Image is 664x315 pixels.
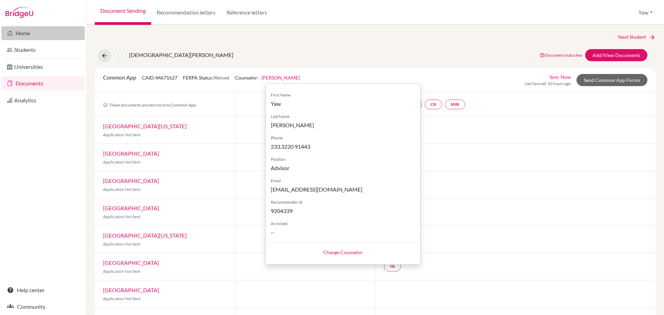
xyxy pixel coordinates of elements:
[271,185,415,194] span: [EMAIL_ADDRESS][DOMAIN_NAME]
[103,177,159,184] a: [GEOGRAPHIC_DATA]
[271,100,415,108] span: Yaw
[103,259,159,266] a: [GEOGRAPHIC_DATA]
[1,76,85,90] a: Documents
[103,241,140,247] span: Application Not Sent
[103,102,196,108] span: These documents are sent once to Common App
[550,73,571,81] a: Sync Now
[539,53,582,58] a: Document status key
[445,100,465,109] a: SMR
[103,296,140,301] span: Application Not Sent
[271,221,415,227] span: Archived
[103,269,140,274] span: Application Not Sent
[1,60,85,74] a: Universities
[235,75,300,81] span: Counselor:
[271,156,415,163] span: Position
[271,178,415,184] span: Email
[425,100,442,109] a: CR
[103,150,159,157] a: [GEOGRAPHIC_DATA]
[271,207,415,215] span: 9204339
[103,287,159,293] a: [GEOGRAPHIC_DATA]
[271,113,415,120] span: Last Name
[129,52,233,58] span: [DEMOGRAPHIC_DATA][PERSON_NAME]
[323,249,363,255] a: Change Counselor
[271,92,415,98] span: First Name
[6,7,33,18] img: Bridge-U
[271,199,415,205] span: Recommender Id
[103,123,187,129] a: [GEOGRAPHIC_DATA][US_STATE]
[384,262,401,271] a: TR
[618,33,656,41] a: Next Student
[213,75,229,81] span: Waived
[142,75,177,81] span: CAID: 44671627
[635,6,656,19] button: Yaw
[271,228,415,237] span: --
[103,232,187,239] a: [GEOGRAPHIC_DATA][US_STATE]
[103,159,140,165] span: Application Not Sent
[1,93,85,107] a: Analytics
[103,205,159,211] a: [GEOGRAPHIC_DATA]
[271,121,415,129] span: [PERSON_NAME]
[271,135,415,141] span: Phone
[1,300,85,314] a: Community
[183,75,229,81] span: FERPA Status:
[525,81,571,87] span: Last Synced: 10 hours ago
[103,74,136,81] span: Common App
[103,214,140,219] span: Application Not Sent
[1,283,85,297] a: Help center
[271,164,415,172] span: Advisor
[261,75,300,81] a: [PERSON_NAME]
[271,142,415,151] span: 233.3220 91443
[1,43,85,57] a: Students
[577,74,647,86] a: Send Common App Forms
[265,83,421,265] div: [PERSON_NAME]
[1,26,85,40] a: Home
[103,132,140,137] span: Application Not Sent
[103,187,140,192] span: Application Not Sent
[585,49,647,61] a: Add/View Documents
